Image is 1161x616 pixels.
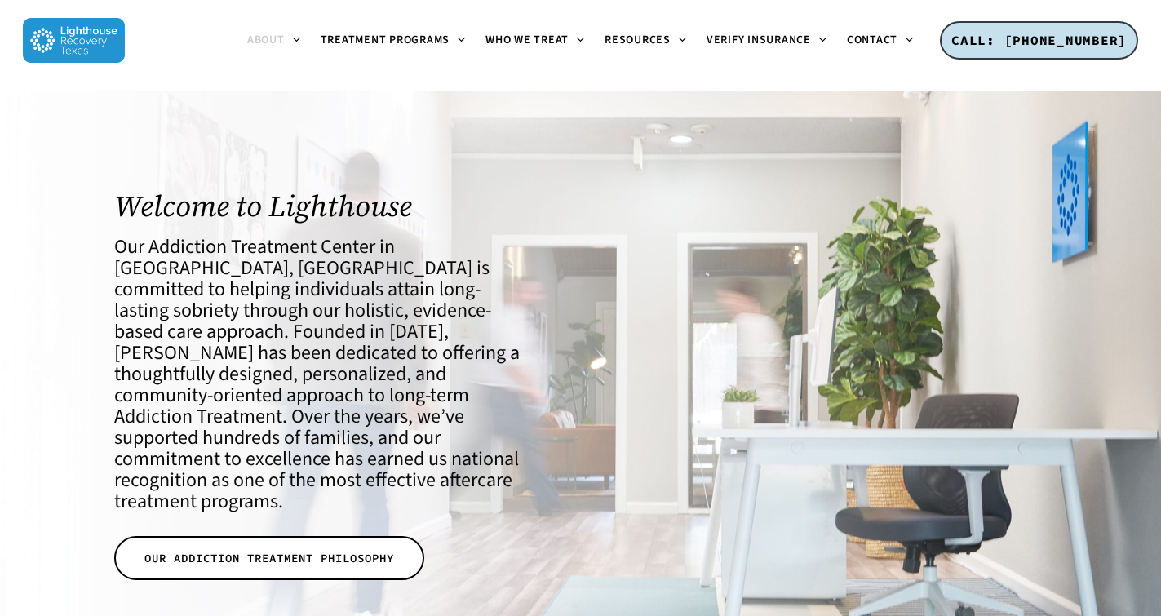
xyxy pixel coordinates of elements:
[595,34,697,47] a: Resources
[707,32,811,48] span: Verify Insurance
[605,32,671,48] span: Resources
[951,32,1127,48] span: CALL: [PHONE_NUMBER]
[485,32,569,48] span: Who We Treat
[697,34,837,47] a: Verify Insurance
[114,237,530,512] h4: Our Addiction Treatment Center in [GEOGRAPHIC_DATA], [GEOGRAPHIC_DATA] is committed to helping in...
[321,32,450,48] span: Treatment Programs
[237,34,311,47] a: About
[144,550,394,566] span: OUR ADDICTION TREATMENT PHILOSOPHY
[476,34,595,47] a: Who We Treat
[23,18,125,63] img: Lighthouse Recovery Texas
[847,32,897,48] span: Contact
[940,21,1138,60] a: CALL: [PHONE_NUMBER]
[247,32,285,48] span: About
[311,34,476,47] a: Treatment Programs
[837,34,924,47] a: Contact
[114,189,530,223] h1: Welcome to Lighthouse
[114,536,424,580] a: OUR ADDICTION TREATMENT PHILOSOPHY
